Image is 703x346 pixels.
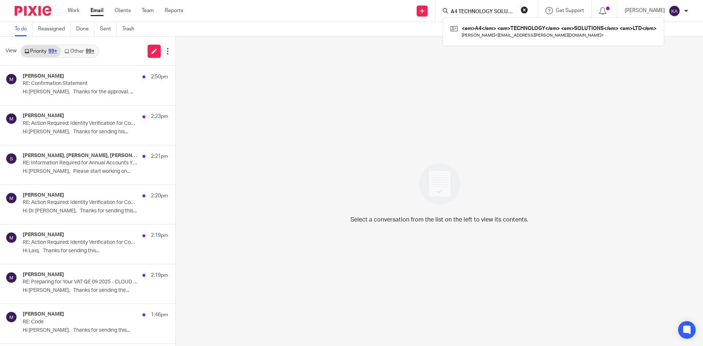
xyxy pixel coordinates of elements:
[5,113,17,124] img: svg%3E
[23,319,139,325] p: RE: Code
[23,239,139,246] p: RE: Action Required: Identity Verification for Companies House – New Legal Requirement
[23,153,139,159] h4: [PERSON_NAME], [PERSON_NAME], [PERSON_NAME].[PERSON_NAME]
[115,7,131,14] a: Clients
[151,311,168,319] p: 1:46pm
[23,73,64,79] h4: [PERSON_NAME]
[23,208,168,214] p: Hi Dr [PERSON_NAME], Thanks for sending this...
[23,168,168,175] p: Hi [PERSON_NAME], Please start working on...
[23,279,139,285] p: RE: Preparing for Your VAT QE 09 2025 - CLOUD BEYOND LTD
[23,232,64,238] h4: [PERSON_NAME]
[23,89,168,95] p: Hi [PERSON_NAME], Thanks for the approval. ...
[350,215,528,224] p: Select a conversation from the list on the left to view its contents.
[151,153,168,160] p: 2:21pm
[151,113,168,120] p: 2:23pm
[23,200,139,206] p: RE: Action Required: Identity Verification for Companies House – New Legal Requirement
[23,248,168,254] p: Hi Laiq, Thanks for sending this...
[23,287,168,294] p: Hi [PERSON_NAME], Thanks for sending the...
[21,45,61,57] a: Priority99+
[669,5,680,17] img: svg%3E
[23,113,64,119] h4: [PERSON_NAME]
[5,153,17,164] img: svg%3E
[165,7,183,14] a: Reports
[48,49,57,54] div: 99+
[625,7,665,14] p: [PERSON_NAME]
[23,327,168,334] p: Hi [PERSON_NAME], Thanks for sending this...
[23,120,139,127] p: RE: Action Required: Identity Verification for Companies House – New Legal Requirement
[151,73,168,81] p: 2:50pm
[414,159,465,209] img: image
[151,232,168,239] p: 2:19pm
[23,81,139,87] p: RE: Confirmation Statement
[76,22,94,36] a: Done
[61,45,98,57] a: Other99+
[151,272,168,279] p: 2:19pm
[5,192,17,204] img: svg%3E
[521,6,528,14] button: Clear
[68,7,79,14] a: Work
[450,9,516,15] input: Search
[5,272,17,283] img: svg%3E
[5,232,17,243] img: svg%3E
[23,272,64,278] h4: [PERSON_NAME]
[86,49,94,54] div: 99+
[556,8,584,13] span: Get Support
[23,311,64,317] h4: [PERSON_NAME]
[5,311,17,323] img: svg%3E
[5,73,17,85] img: svg%3E
[23,129,168,135] p: Hi [PERSON_NAME], Thanks for sending his...
[100,22,117,36] a: Sent
[23,160,139,166] p: RE: Information Required for Annual Accounts YE [DATE] - HERTS HIP, KNEE AND [MEDICAL_DATA] CLINI...
[5,47,16,55] span: View
[151,192,168,200] p: 2:20pm
[15,6,51,16] img: Pixie
[38,22,71,36] a: Reassigned
[15,22,33,36] a: To do
[122,22,140,36] a: Trash
[90,7,104,14] a: Email
[142,7,154,14] a: Team
[23,192,64,198] h4: [PERSON_NAME]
